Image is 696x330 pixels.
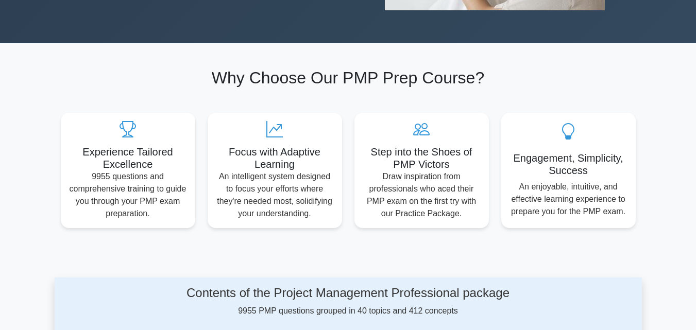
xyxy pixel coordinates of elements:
[510,181,627,218] p: An enjoyable, intuitive, and effective learning experience to prepare you for the PMP exam.
[216,170,334,220] p: An intelligent system designed to focus your efforts where they're needed most, solidifying your ...
[69,146,187,170] h5: Experience Tailored Excellence
[69,170,187,220] p: 9955 questions and comprehensive training to guide you through your PMP exam preparation.
[216,146,334,170] h5: Focus with Adaptive Learning
[140,286,556,301] h4: Contents of the Project Management Professional package
[363,146,481,170] h5: Step into the Shoes of PMP Victors
[140,286,556,317] div: 9955 PMP questions grouped in 40 topics and 412 concepts
[510,152,627,177] h5: Engagement, Simplicity, Success
[61,68,636,88] h2: Why Choose Our PMP Prep Course?
[363,170,481,220] p: Draw inspiration from professionals who aced their PMP exam on the first try with our Practice Pa...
